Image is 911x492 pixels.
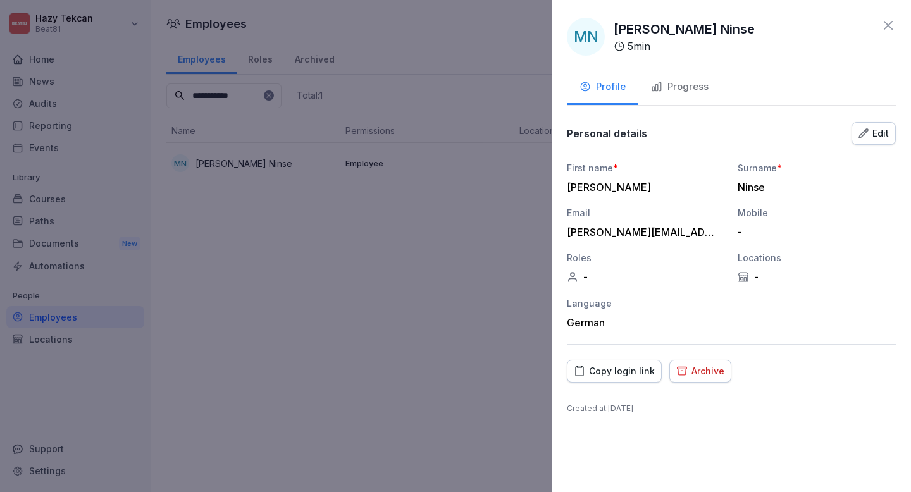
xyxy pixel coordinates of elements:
div: - [567,271,725,283]
p: 5 min [628,39,650,54]
div: Ninse [738,181,889,194]
div: Edit [858,126,889,140]
div: Roles [567,251,725,264]
p: Personal details [567,127,647,140]
button: Edit [852,122,896,145]
div: Email [567,206,725,219]
button: Profile [567,71,638,105]
div: Language [567,297,725,310]
button: Progress [638,71,721,105]
div: Locations [738,251,896,264]
p: [PERSON_NAME] Ninse [614,20,755,39]
div: MN [567,18,605,56]
div: Copy login link [574,364,655,378]
button: Copy login link [567,360,662,383]
div: Progress [651,80,709,94]
div: Mobile [738,206,896,219]
div: Archive [676,364,724,378]
div: German [567,316,725,329]
div: First name [567,161,725,175]
div: - [738,226,889,238]
div: Profile [579,80,626,94]
p: Created at : [DATE] [567,403,896,414]
div: [PERSON_NAME] [567,181,719,194]
div: - [738,271,896,283]
div: Surname [738,161,896,175]
div: [PERSON_NAME][EMAIL_ADDRESS][DOMAIN_NAME] [567,226,719,238]
button: Archive [669,360,731,383]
